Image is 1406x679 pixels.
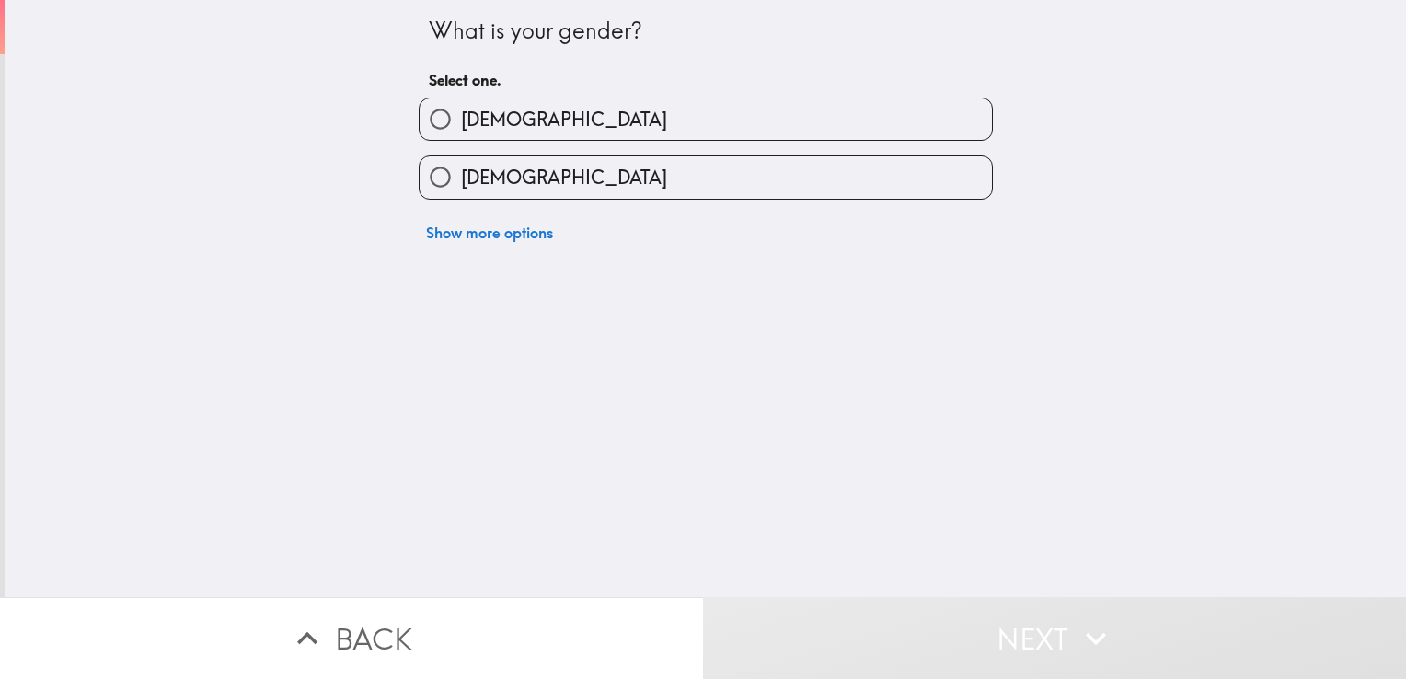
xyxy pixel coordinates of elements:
[703,597,1406,679] button: Next
[429,70,983,90] h6: Select one.
[419,214,560,251] button: Show more options
[420,156,992,198] button: [DEMOGRAPHIC_DATA]
[420,98,992,140] button: [DEMOGRAPHIC_DATA]
[461,165,667,190] span: [DEMOGRAPHIC_DATA]
[461,107,667,132] span: [DEMOGRAPHIC_DATA]
[429,16,983,47] div: What is your gender?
